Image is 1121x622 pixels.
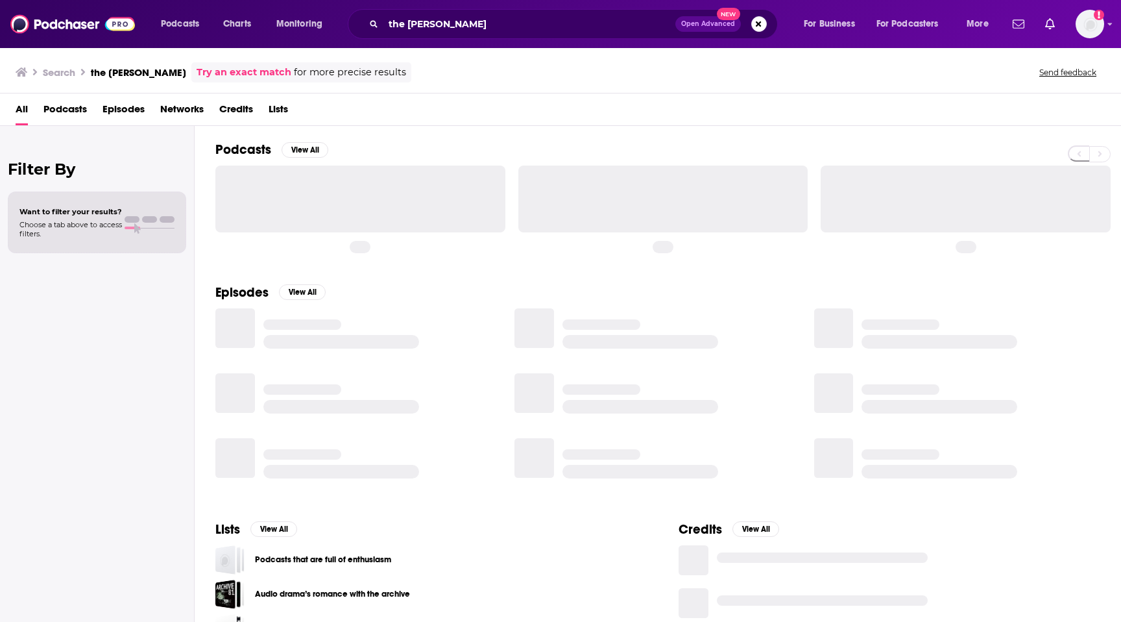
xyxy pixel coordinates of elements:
h3: Search [43,66,75,79]
a: Lists [269,99,288,125]
img: Podchaser - Follow, Share and Rate Podcasts [10,12,135,36]
span: Charts [223,15,251,33]
a: ListsView All [215,521,297,538]
span: for more precise results [294,65,406,80]
button: open menu [868,14,958,34]
button: open menu [152,14,216,34]
h2: Lists [215,521,240,538]
button: View All [732,521,779,537]
a: Credits [219,99,253,125]
a: Audio drama’s romance with the archive [255,587,410,601]
button: Show profile menu [1076,10,1104,38]
img: User Profile [1076,10,1104,38]
span: New [717,8,740,20]
span: For Business [804,15,855,33]
a: CreditsView All [679,521,779,538]
a: Podcasts [43,99,87,125]
h2: Credits [679,521,722,538]
span: Podcasts [161,15,199,33]
button: View All [250,521,297,537]
span: For Podcasters [876,15,939,33]
span: Logged in as rowan.sullivan [1076,10,1104,38]
button: open menu [795,14,871,34]
h2: Filter By [8,160,186,179]
a: Podcasts that are full of enthusiasm [255,553,391,567]
button: View All [279,284,326,300]
button: Open AdvancedNew [675,16,741,32]
span: Open Advanced [681,21,735,27]
button: open menu [267,14,339,34]
a: Networks [160,99,204,125]
a: Audio drama’s romance with the archive [215,580,245,609]
span: Choose a tab above to access filters. [19,220,122,238]
a: PodcastsView All [215,142,328,158]
h2: Podcasts [215,142,271,158]
h3: the [PERSON_NAME] [91,66,186,79]
a: Episodes [102,99,145,125]
a: Show notifications dropdown [1007,13,1030,35]
h2: Episodes [215,284,269,301]
button: View All [282,142,328,158]
div: Search podcasts, credits, & more... [360,9,790,39]
a: All [16,99,28,125]
a: Try an exact match [197,65,291,80]
span: More [967,15,989,33]
button: open menu [958,14,1005,34]
span: Want to filter your results? [19,207,122,216]
svg: Add a profile image [1094,10,1104,20]
span: Monitoring [276,15,322,33]
a: Podcasts that are full of enthusiasm [215,545,245,575]
button: Send feedback [1035,67,1100,78]
input: Search podcasts, credits, & more... [383,14,675,34]
a: EpisodesView All [215,284,326,301]
a: Charts [215,14,259,34]
a: Show notifications dropdown [1040,13,1060,35]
